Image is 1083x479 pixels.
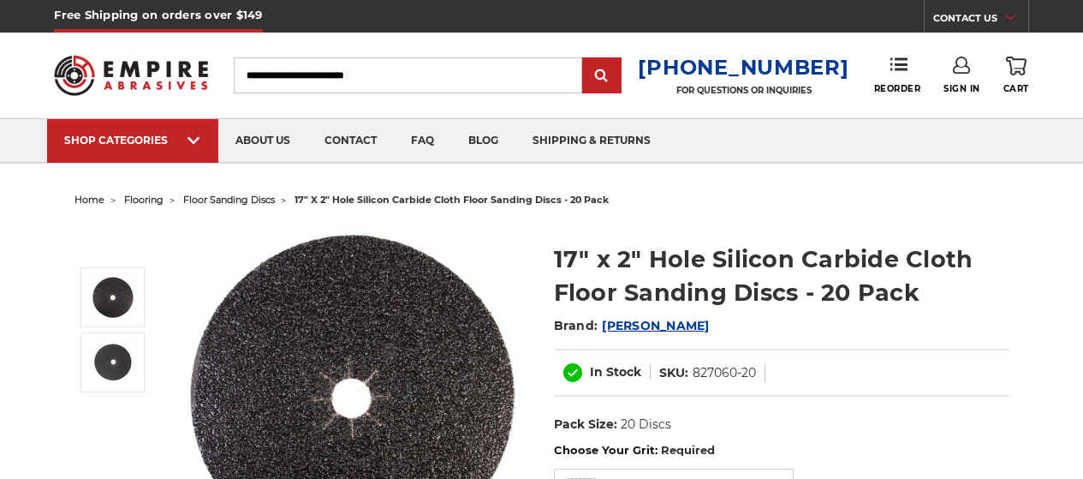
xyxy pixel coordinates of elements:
input: Submit [585,59,619,93]
dt: Pack Size: [554,416,617,434]
a: contact [307,119,394,163]
img: Empire Abrasives [54,45,207,105]
a: [PHONE_NUMBER] [638,55,848,80]
a: Cart [1003,57,1029,94]
small: Required [661,443,715,457]
span: 17" x 2" hole silicon carbide cloth floor sanding discs - 20 pack [295,194,609,206]
img: Silicon Carbide 17" x 2" Cloth Floor Sanding Discs [92,276,134,319]
a: about us [218,119,307,163]
dd: 827060-20 [693,364,756,382]
img: Silicon Carbide 17" x 2" Floor Sanding Cloth Discs [92,341,134,384]
span: Sign In [943,83,980,94]
dd: 20 Discs [621,416,671,434]
h1: 17" x 2" Hole Silicon Carbide Cloth Floor Sanding Discs - 20 Pack [554,242,1009,309]
span: Cart [1003,83,1029,94]
div: SHOP CATEGORIES [64,134,201,147]
a: home [74,194,104,206]
p: FOR QUESTIONS OR INQUIRIES [638,85,848,96]
label: Choose Your Grit: [554,442,1009,459]
a: [PERSON_NAME] [602,318,709,333]
a: faq [394,119,451,163]
span: Brand: [554,318,598,333]
a: Reorder [874,57,921,93]
a: flooring [124,194,164,206]
dt: SKU: [659,364,688,382]
span: Reorder [874,83,921,94]
a: shipping & returns [515,119,668,163]
span: In Stock [590,364,641,380]
a: floor sanding discs [183,194,275,206]
a: CONTACT US [933,9,1028,33]
a: blog [451,119,515,163]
